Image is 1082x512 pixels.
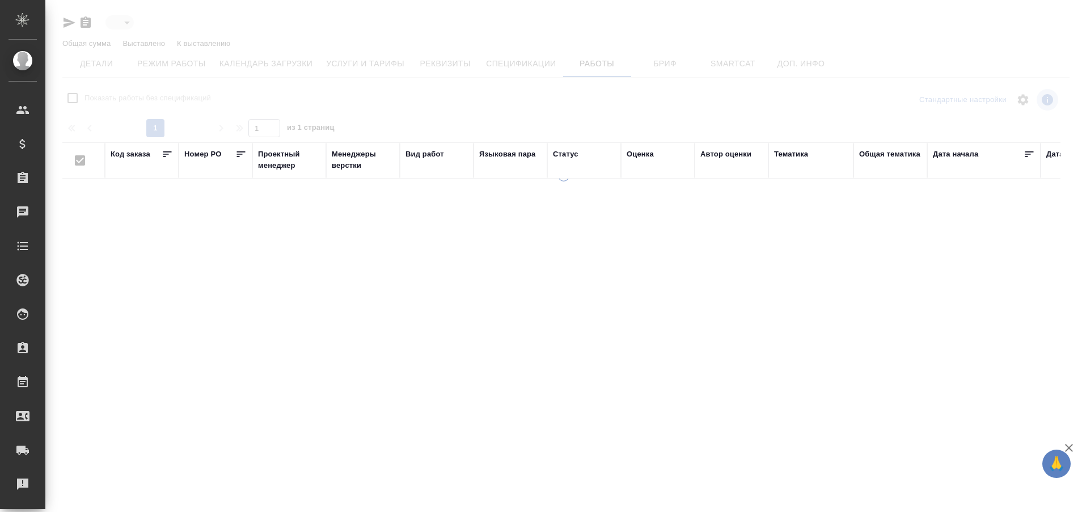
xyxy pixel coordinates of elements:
div: Языковая пара [479,149,536,160]
button: 🙏 [1042,450,1071,478]
div: Вид работ [405,149,444,160]
div: Статус [553,149,578,160]
div: Общая тематика [859,149,920,160]
div: Код заказа [111,149,150,160]
div: Оценка [627,149,654,160]
div: Дата начала [933,149,978,160]
span: 🙏 [1047,452,1066,476]
div: Номер PO [184,149,221,160]
div: Автор оценки [700,149,751,160]
div: Проектный менеджер [258,149,320,171]
div: Тематика [774,149,808,160]
div: Менеджеры верстки [332,149,394,171]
